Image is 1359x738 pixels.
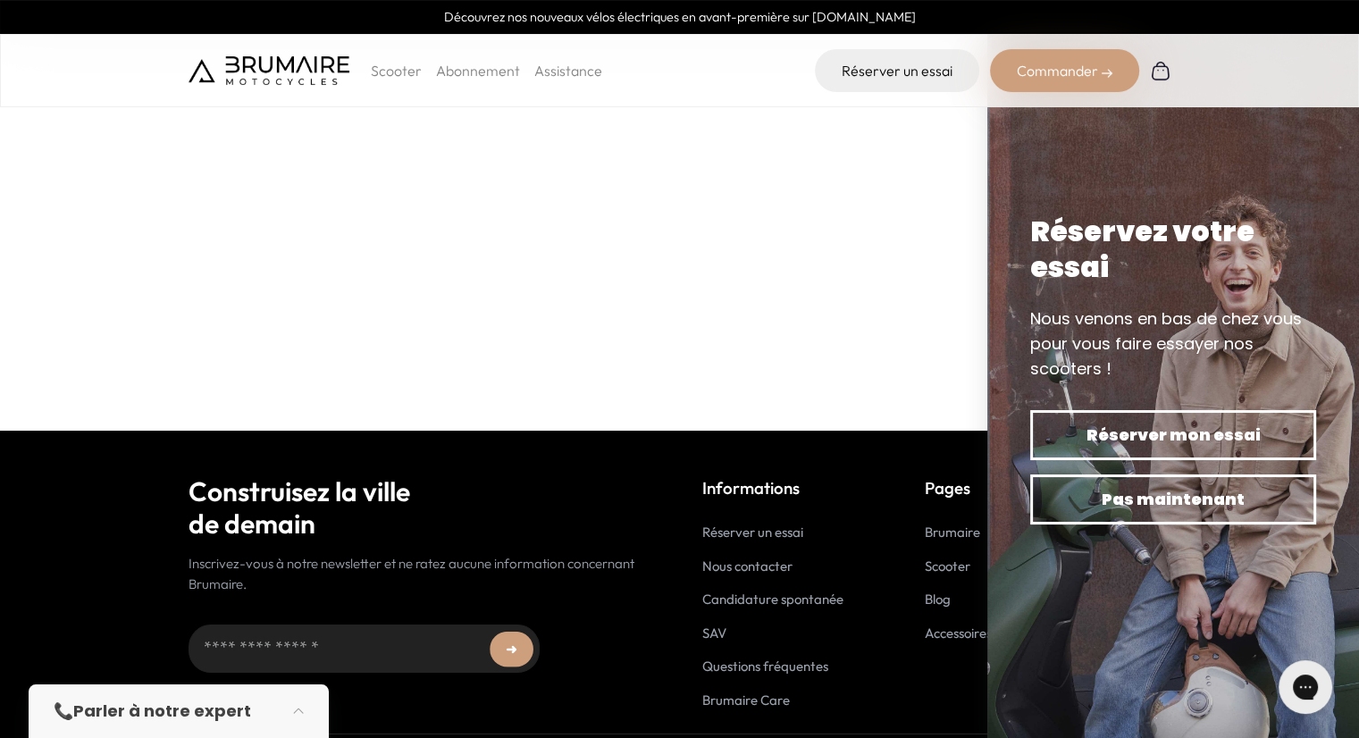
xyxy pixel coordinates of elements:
a: Accessoires [925,625,992,642]
input: Adresse email... [189,625,540,673]
a: Blog [925,591,951,608]
a: Réserver un essai [702,524,803,541]
a: Candidature spontanée [702,591,843,608]
a: Assistance [534,62,602,80]
a: Scooter [925,558,970,574]
h2: Construisez la ville de demain [189,475,658,540]
p: Informations [702,475,843,500]
img: right-arrow-2.png [1102,68,1112,79]
p: Scooter [371,60,422,81]
div: Commander [990,49,1139,92]
a: Nous contacter [702,558,793,574]
a: Questions fréquentes [702,658,828,675]
p: Pages [925,475,992,500]
a: Abonnement [436,62,520,80]
a: SAV [702,625,726,642]
button: ➜ [490,631,533,667]
iframe: Gorgias live chat messenger [1270,654,1341,720]
a: Réserver un essai [815,49,979,92]
a: Brumaire Care [702,692,790,709]
img: Brumaire Motocycles [189,56,349,85]
img: Panier [1150,60,1171,81]
p: Inscrivez-vous à notre newsletter et ne ratez aucune information concernant Brumaire. [189,554,658,594]
a: Brumaire [925,524,980,541]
